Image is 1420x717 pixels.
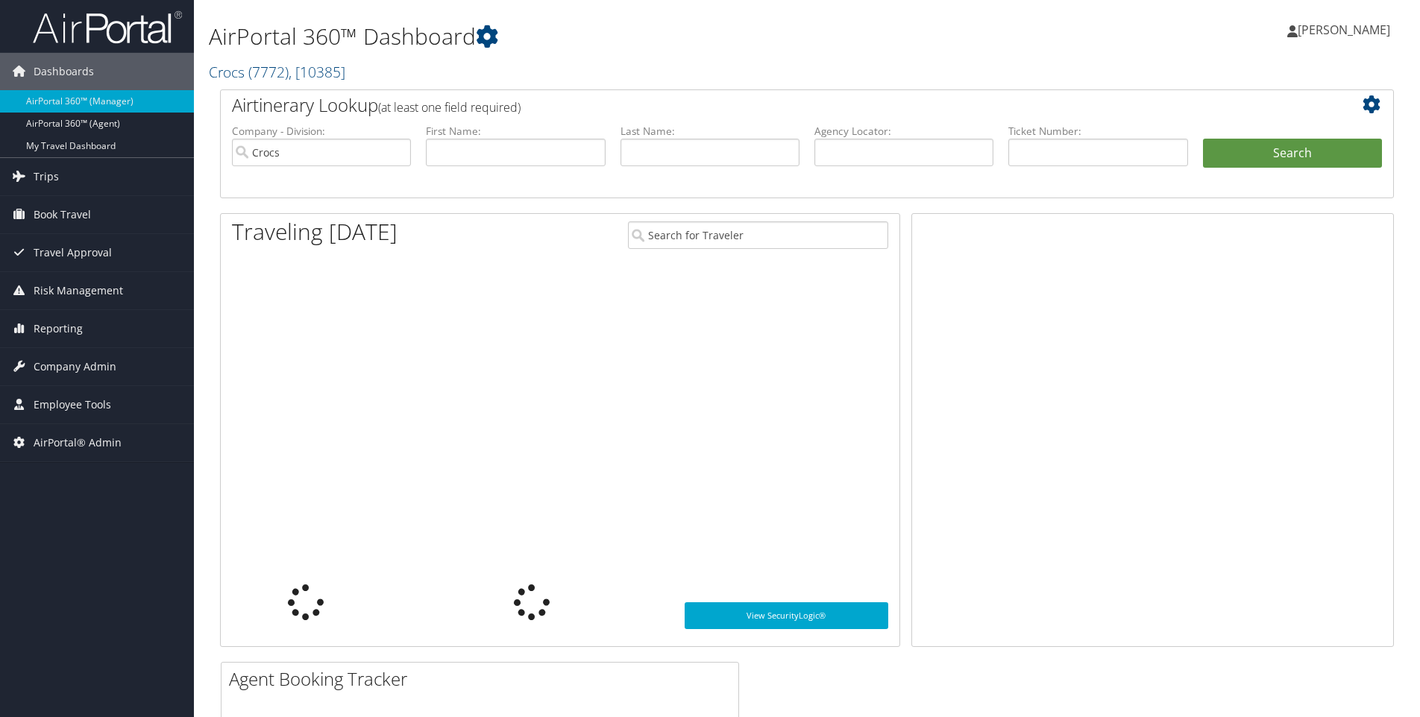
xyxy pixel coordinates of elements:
[34,386,111,423] span: Employee Tools
[229,666,738,692] h2: Agent Booking Tracker
[232,124,411,139] label: Company - Division:
[1287,7,1405,52] a: [PERSON_NAME]
[34,196,91,233] span: Book Travel
[34,53,94,90] span: Dashboards
[248,62,289,82] span: ( 7772 )
[33,10,182,45] img: airportal-logo.png
[34,272,123,309] span: Risk Management
[209,62,345,82] a: Crocs
[34,158,59,195] span: Trips
[34,424,122,461] span: AirPortal® Admin
[34,310,83,347] span: Reporting
[426,124,605,139] label: First Name:
[34,348,116,385] span: Company Admin
[621,124,799,139] label: Last Name:
[1008,124,1187,139] label: Ticket Number:
[289,62,345,82] span: , [ 10385 ]
[814,124,993,139] label: Agency Locator:
[685,602,888,629] a: View SecurityLogic®
[378,99,521,116] span: (at least one field required)
[1298,22,1390,38] span: [PERSON_NAME]
[628,221,888,249] input: Search for Traveler
[1203,139,1382,168] button: Search
[232,92,1284,118] h2: Airtinerary Lookup
[209,21,1006,52] h1: AirPortal 360™ Dashboard
[232,216,398,247] h1: Traveling [DATE]
[34,234,112,271] span: Travel Approval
